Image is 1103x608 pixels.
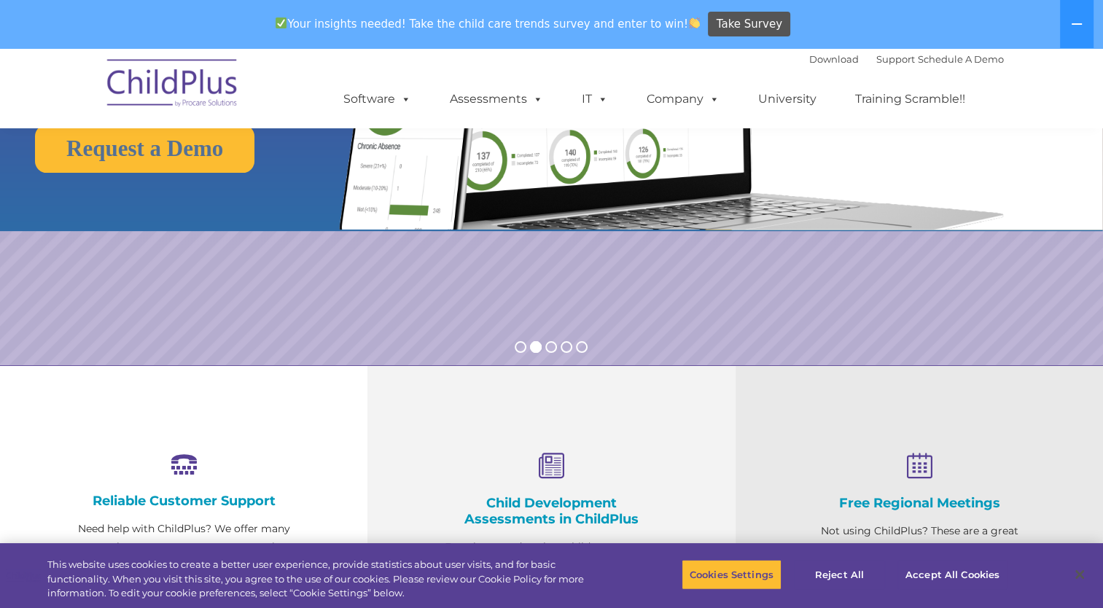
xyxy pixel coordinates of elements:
div: This website uses cookies to create a better user experience, provide statistics about user visit... [47,558,607,601]
button: Accept All Cookies [897,559,1007,590]
a: Take Survey [708,12,790,37]
a: Training Scramble!! [841,85,980,114]
img: ChildPlus by Procare Solutions [100,49,246,122]
p: Not using ChildPlus? These are a great opportunity to network and learn from ChildPlus users. Fin... [808,522,1030,595]
h4: Child Development Assessments in ChildPlus [440,495,662,527]
a: Support [876,53,915,65]
a: IT [567,85,623,114]
font: | [809,53,1004,65]
a: Download [809,53,859,65]
button: Cookies Settings [682,559,782,590]
button: Reject All [794,559,885,590]
img: 👏 [689,17,700,28]
a: Software [329,85,426,114]
span: Your insights needed! Take the child care trends survey and enter to win! [270,9,706,38]
a: Request a Demo [35,125,254,173]
img: ✅ [276,17,287,28]
a: Company [632,85,734,114]
span: Phone number [203,156,265,167]
h4: Free Regional Meetings [808,495,1030,511]
a: Assessments [435,85,558,114]
span: Last name [203,96,247,107]
a: University [744,85,831,114]
button: Close [1064,558,1096,591]
a: Schedule A Demo [918,53,1004,65]
span: Take Survey [717,12,782,37]
h4: Reliable Customer Support [73,493,295,509]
